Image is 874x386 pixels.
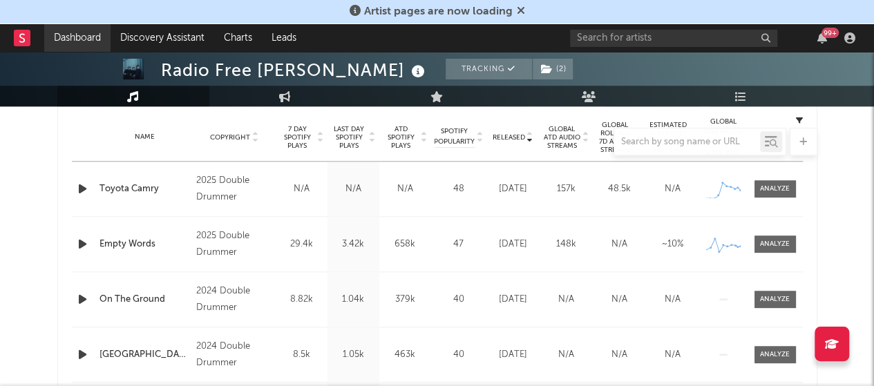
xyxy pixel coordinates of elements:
a: [GEOGRAPHIC_DATA] [99,348,190,362]
div: 2024 Double Drummer [196,338,272,371]
a: Toyota Camry [99,182,190,196]
div: [DATE] [490,293,536,307]
span: Last Day Spotify Plays [331,125,368,150]
a: Leads [262,24,306,52]
div: [DATE] [490,238,536,251]
div: N/A [596,293,643,307]
div: N/A [279,182,324,196]
div: 157k [543,182,589,196]
div: 463k [383,348,428,362]
div: 40 [435,348,483,362]
div: 40 [435,293,483,307]
div: 8.5k [279,348,324,362]
div: 29.4k [279,238,324,251]
a: Empty Words [99,238,190,251]
div: 1.04k [331,293,376,307]
input: Search for artists [570,30,777,47]
div: 8.82k [279,293,324,307]
div: 379k [383,293,428,307]
div: 47 [435,238,483,251]
div: 3.42k [331,238,376,251]
div: ~ 10 % [649,238,696,251]
a: On The Ground [99,293,190,307]
span: Spotify Popularity [434,126,475,147]
a: Charts [214,24,262,52]
div: N/A [543,348,589,362]
span: Estimated % Playlist Streams Last Day [649,121,687,154]
button: Tracking [446,59,532,79]
div: 658k [383,238,428,251]
div: N/A [543,293,589,307]
div: Global Streaming Trend (Last 60D) [703,117,744,158]
div: 99 + [821,28,839,38]
div: 48.5k [596,182,643,196]
div: 148k [543,238,589,251]
div: N/A [649,348,696,362]
button: 99+ [817,32,827,44]
span: Global Rolling 7D Audio Streams [596,121,634,154]
div: N/A [649,293,696,307]
div: 48 [435,182,483,196]
div: N/A [383,182,428,196]
span: Global ATD Audio Streams [543,125,581,150]
div: [DATE] [490,182,536,196]
button: (2) [533,59,573,79]
span: ATD Spotify Plays [383,125,419,150]
span: ( 2 ) [532,59,573,79]
div: 2025 Double Drummer [196,173,272,206]
div: N/A [649,182,696,196]
div: 1.05k [331,348,376,362]
a: Discovery Assistant [111,24,214,52]
span: Artist pages are now loading [364,6,513,17]
input: Search by song name or URL [614,137,760,148]
div: N/A [596,238,643,251]
div: Radio Free [PERSON_NAME] [161,59,428,81]
a: Dashboard [44,24,111,52]
div: N/A [596,348,643,362]
span: Dismiss [517,6,525,17]
div: 2024 Double Drummer [196,283,272,316]
div: [DATE] [490,348,536,362]
div: N/A [331,182,376,196]
div: 2025 Double Drummer [196,228,272,261]
span: 7 Day Spotify Plays [279,125,316,150]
